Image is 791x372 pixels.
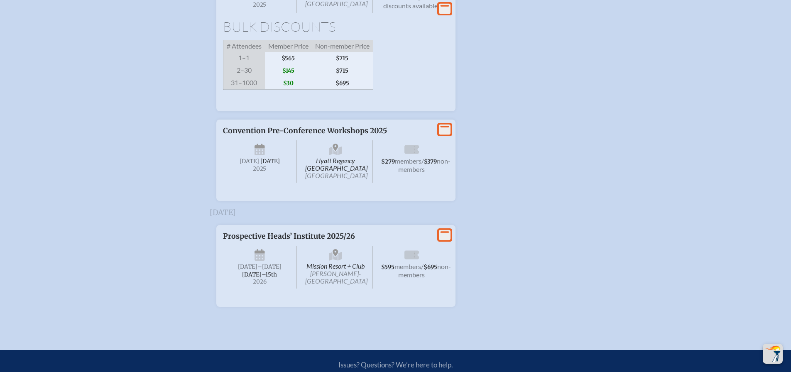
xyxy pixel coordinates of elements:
span: $715 [312,52,373,64]
span: $595 [381,264,394,271]
span: Hyatt Regency [GEOGRAPHIC_DATA] [299,140,373,183]
span: [GEOGRAPHIC_DATA] [305,171,367,179]
span: [DATE] [260,158,280,165]
span: 2026 [230,279,290,285]
span: –[DATE] [257,263,282,270]
span: 2–30 [223,64,265,77]
span: 31–1000 [223,77,265,90]
img: To the top [764,345,781,362]
span: 2025 [230,166,290,172]
span: non-members [398,262,451,279]
span: members [395,157,421,165]
h1: Bulk Discounts [223,20,449,33]
span: $145 [265,64,312,77]
button: Scroll Top [763,344,783,364]
p: Convention Pre-Conference Workshops 2025 [223,126,432,135]
span: $565 [265,52,312,64]
span: 1–1 [223,52,265,64]
span: $715 [312,64,373,77]
span: Non-member Price [312,40,373,52]
span: [DATE]–⁠15th [242,271,277,278]
span: non-members [398,157,451,173]
span: / [421,157,424,165]
h3: [DATE] [210,208,582,217]
span: [PERSON_NAME]-[GEOGRAPHIC_DATA] [305,269,367,285]
p: Prospective Heads’ Institute 2025/26 [223,232,432,241]
span: 2025 [230,2,290,8]
span: / [421,262,424,270]
span: $379 [424,158,437,165]
span: # Attendees [223,40,265,52]
span: Member Price [265,40,312,52]
span: $30 [265,77,312,90]
span: Mission Resort + Club [299,246,373,289]
p: Issues? Questions? We’re here to help. [250,360,542,369]
span: $279 [381,158,395,165]
span: [DATE] [240,158,259,165]
span: [DATE] [238,263,257,270]
span: $695 [424,264,437,271]
span: $695 [312,77,373,90]
span: members [394,262,421,270]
